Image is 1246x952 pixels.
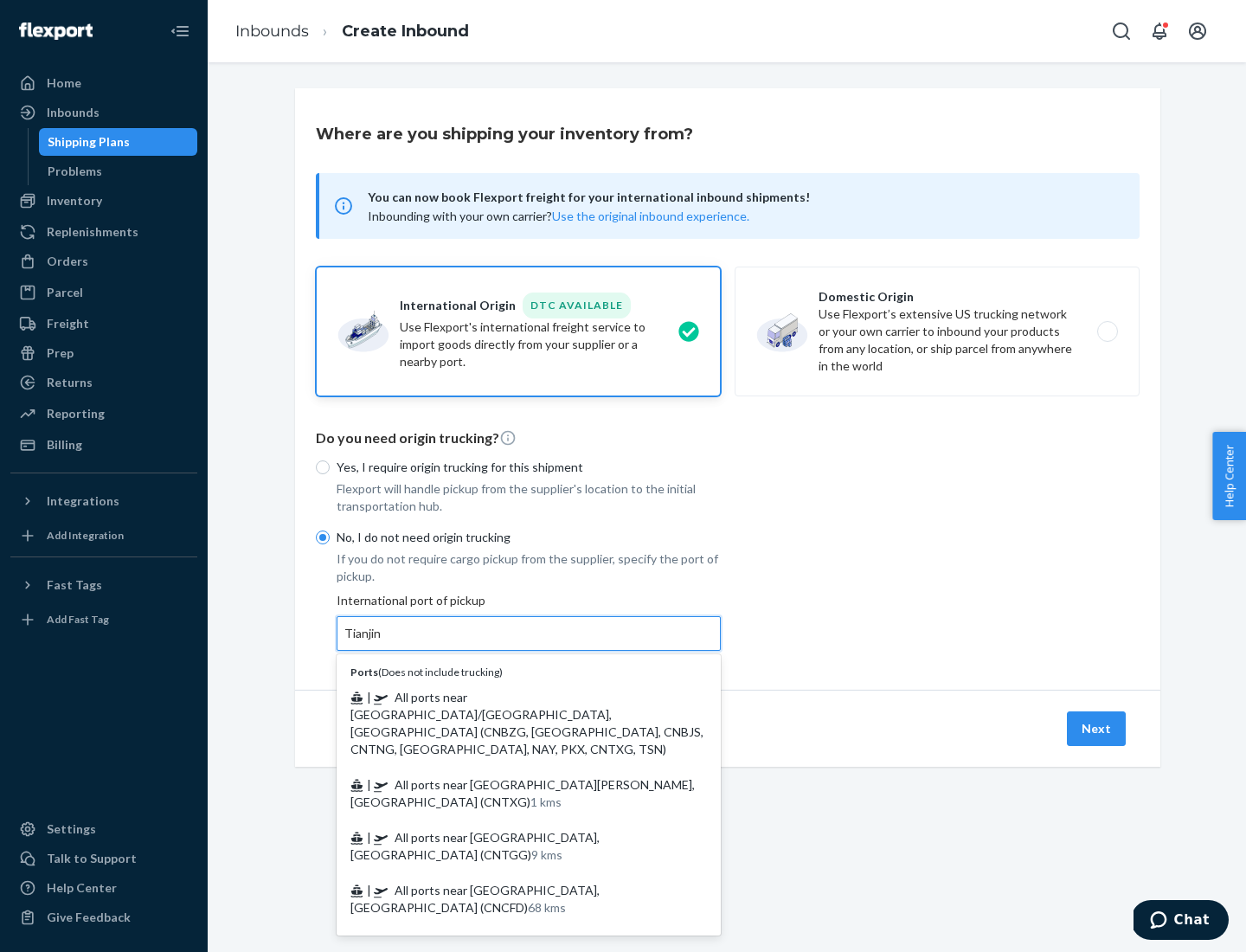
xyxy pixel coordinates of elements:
[1067,711,1126,746] button: Next
[10,279,197,306] a: Parcel
[47,436,82,453] div: Billing
[1142,14,1177,48] button: Open notifications
[39,128,198,156] a: Shipping Plans
[47,192,102,209] div: Inventory
[316,531,330,544] input: No, I do not need origin trucking
[47,344,74,362] div: Prep
[530,794,562,809] span: 1 kms
[10,310,197,338] a: Freight
[47,879,117,897] div: Help Center
[10,218,197,246] a: Replenishments
[47,74,81,92] div: Home
[10,431,197,459] a: Billing
[10,487,197,515] button: Integrations
[367,883,371,897] span: |
[47,528,124,543] div: Add Integration
[552,208,749,225] button: Use the original inbound experience.
[350,666,503,679] span: ( Does not include trucking )
[1180,14,1215,48] button: Open account menu
[47,612,109,627] div: Add Fast Tag
[10,99,197,126] a: Inbounds
[316,428,1140,448] p: Do you need origin trucking?
[163,14,197,48] button: Close Navigation
[337,592,721,651] div: International port of pickup
[10,571,197,599] button: Fast Tags
[316,460,330,474] input: Yes, I require origin trucking for this shipment
[47,850,137,867] div: Talk to Support
[10,339,197,367] a: Prep
[368,209,749,223] span: Inbounding with your own carrier?
[337,459,721,476] p: Yes, I require origin trucking for this shipment
[47,576,102,594] div: Fast Tags
[47,909,131,926] div: Give Feedback
[10,815,197,843] a: Settings
[367,777,371,792] span: |
[47,253,88,270] div: Orders
[531,847,562,862] span: 9 kms
[10,187,197,215] a: Inventory
[47,820,96,838] div: Settings
[47,284,83,301] div: Parcel
[367,690,371,704] span: |
[368,187,1119,208] span: You can now book Flexport freight for your international inbound shipments!
[350,666,378,679] b: Ports
[337,529,721,546] p: No, I do not need origin trucking
[528,900,566,915] span: 68 kms
[1104,14,1139,48] button: Open Search Box
[10,69,197,97] a: Home
[47,405,105,422] div: Reporting
[10,874,197,902] a: Help Center
[10,522,197,550] a: Add Integration
[10,606,197,634] a: Add Fast Tag
[39,158,198,185] a: Problems
[1134,900,1229,943] iframe: Opens a widget where you can chat to one of our agents
[10,400,197,428] a: Reporting
[337,550,721,585] p: If you do not require cargo pickup from the supplier, specify the port of pickup.
[316,123,693,145] h3: Where are you shipping your inventory from?
[235,22,309,41] a: Inbounds
[48,163,102,180] div: Problems
[48,133,130,151] div: Shipping Plans
[350,690,703,756] span: All ports near [GEOGRAPHIC_DATA]/[GEOGRAPHIC_DATA], [GEOGRAPHIC_DATA] (CNBZG, [GEOGRAPHIC_DATA], ...
[1212,432,1246,520] button: Help Center
[350,883,600,915] span: All ports near [GEOGRAPHIC_DATA], [GEOGRAPHIC_DATA] (CNCFD)
[10,845,197,872] button: Talk to Support
[47,374,93,391] div: Returns
[10,248,197,275] a: Orders
[19,23,93,40] img: Flexport logo
[350,777,695,809] span: All ports near [GEOGRAPHIC_DATA][PERSON_NAME], [GEOGRAPHIC_DATA] (CNTXG)
[47,104,100,121] div: Inbounds
[222,6,483,57] ol: breadcrumbs
[47,315,89,332] div: Freight
[47,492,119,510] div: Integrations
[344,625,382,642] input: Ports(Does not include trucking) | All ports near [GEOGRAPHIC_DATA]/[GEOGRAPHIC_DATA], [GEOGRAPHI...
[350,830,600,862] span: All ports near [GEOGRAPHIC_DATA], [GEOGRAPHIC_DATA] (CNTGG)
[10,369,197,396] a: Returns
[342,22,469,41] a: Create Inbound
[47,223,138,241] div: Replenishments
[10,904,197,931] button: Give Feedback
[367,830,371,845] span: |
[337,480,721,515] p: Flexport will handle pickup from the supplier's location to the initial transportation hub.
